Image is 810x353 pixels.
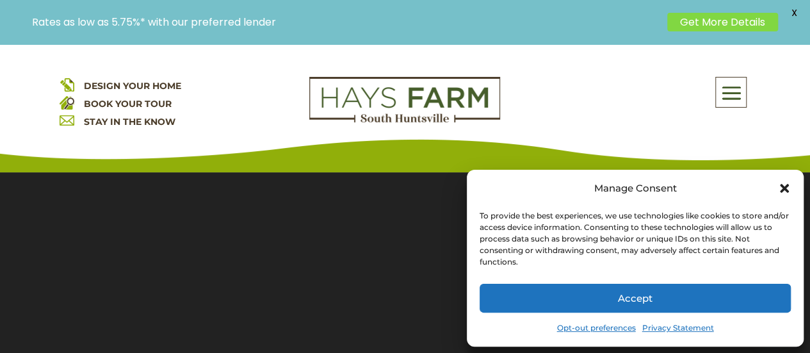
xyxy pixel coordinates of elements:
[84,116,175,127] a: STAY IN THE KNOW
[642,319,714,337] a: Privacy Statement
[309,77,500,123] img: Logo
[480,210,790,268] div: To provide the best experiences, we use technologies like cookies to store and/or access device i...
[480,284,791,313] button: Accept
[557,319,636,337] a: Opt-out preferences
[60,95,74,110] img: book your home tour
[60,77,74,92] img: design your home
[667,13,778,31] a: Get More Details
[594,179,677,197] div: Manage Consent
[778,182,791,195] div: Close dialog
[84,98,172,110] a: BOOK YOUR TOUR
[309,114,500,126] a: hays farm homes huntsville development
[32,16,661,28] p: Rates as low as 5.75%* with our preferred lender
[84,80,181,92] a: DESIGN YOUR HOME
[784,3,804,22] span: X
